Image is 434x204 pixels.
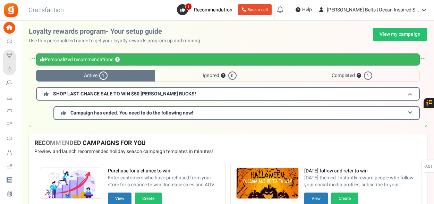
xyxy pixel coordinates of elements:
div: Personalized recommendations [36,53,420,66]
span: Recommendation [194,6,232,14]
span: [PERSON_NAME] Belts | Ocean Inspired S... [327,6,419,14]
a: View my campaign [373,28,427,41]
span: [DATE] themed- Instantly reward people who follow your social media profiles, subscribe to your n... [304,175,416,188]
span: Campaign has ended. You need to do the following now! [70,109,193,117]
span: 1 [364,71,372,80]
h3: Gratisfaction [21,3,71,17]
img: Recommended Campaigns [40,168,102,199]
button: ? [357,74,361,78]
span: 1 [185,3,192,10]
strong: [DATE] follow and refer to win [304,168,416,175]
h4: RECOMMENDED CAMPAIGNS FOR YOU [34,140,422,147]
a: 1 Recommendation [177,4,235,15]
p: Use this personalized guide to get your loyalty rewards program up and running. [29,37,207,44]
span: 0 [228,71,237,80]
span: Ignored [155,70,284,82]
span: FAQs [423,160,433,173]
span: 1 [99,71,108,80]
span: SHOP LAST CHANCE SALE TO WIN $50 [PERSON_NAME] BUCKS! [53,90,196,97]
span: Help [300,6,312,13]
button: ? [221,74,225,78]
span: Active [36,70,155,82]
h2: Loyalty rewards program- Your setup guide [29,28,207,35]
a: Help [293,4,315,15]
p: Preview and launch recommended holiday season campaign templates in minutes! [34,148,422,155]
span: Completed [284,70,420,82]
a: Book a call [238,4,272,15]
button: ? [115,58,120,62]
img: Recommended Campaigns [237,168,298,199]
img: Gratisfaction [3,2,19,18]
span: Enter customers who have purchased from your store for a chance to win. Increase sales and AOV. [108,175,220,188]
strong: Purchase for a chance to win [108,168,220,175]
